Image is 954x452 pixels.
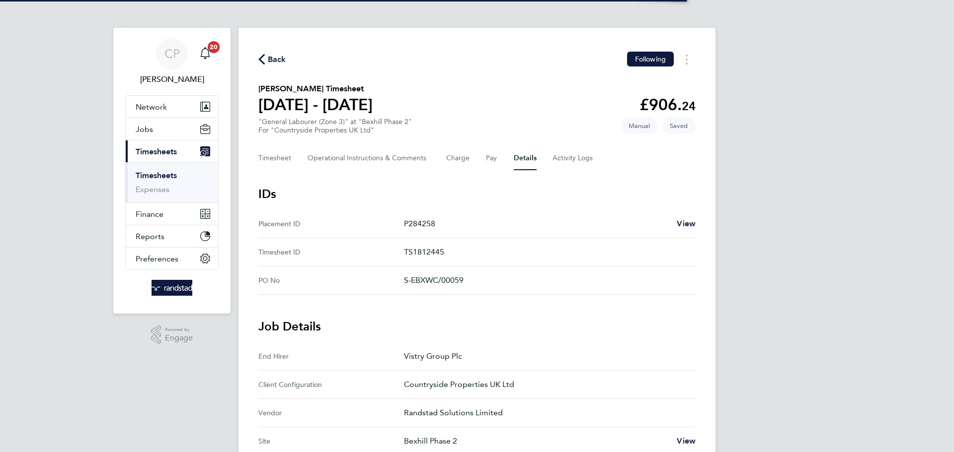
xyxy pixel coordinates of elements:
[677,218,696,230] a: View
[258,350,404,362] div: End Hirer
[126,96,218,118] button: Network
[165,334,193,342] span: Engage
[404,435,669,447] p: Bexhill Phase 2
[125,73,219,85] span: Ciaran Poole
[682,99,696,113] span: 24
[404,218,669,230] p: P284258
[258,218,404,230] div: Placement ID
[258,186,696,202] h3: IDs
[136,125,153,134] span: Jobs
[404,407,688,419] p: Randstad Solutions Limited
[404,246,688,258] p: TS1812445
[165,325,193,334] span: Powered by
[514,146,537,170] button: Details
[404,350,688,362] p: Vistry Group Plc
[126,248,218,269] button: Preferences
[258,146,292,170] button: Timesheet
[164,47,180,60] span: CP
[486,146,498,170] button: Pay
[136,147,177,156] span: Timesheets
[662,118,696,134] span: This timesheet is Saved.
[136,102,167,112] span: Network
[635,55,666,64] span: Following
[136,209,163,219] span: Finance
[258,126,412,134] div: For "Countryside Properties UK Ltd"
[553,146,594,170] button: Activity Logs
[258,379,404,390] div: Client Configuration
[126,203,218,225] button: Finance
[446,146,470,170] button: Charge
[136,185,169,194] a: Expenses
[126,140,218,162] button: Timesheets
[113,28,231,314] nav: Main navigation
[621,118,658,134] span: This timesheet was manually created.
[308,146,430,170] button: Operational Instructions & Comments
[195,38,215,69] a: 20
[136,254,178,263] span: Preferences
[126,162,218,202] div: Timesheets
[136,232,164,241] span: Reports
[258,246,404,258] div: Timesheet ID
[677,435,696,447] a: View
[125,280,219,296] a: Go to home page
[258,83,373,95] h2: [PERSON_NAME] Timesheet
[677,436,696,446] span: View
[639,95,696,114] app-decimal: £906.
[152,280,193,296] img: randstad-logo-retina.png
[258,95,373,115] h1: [DATE] - [DATE]
[151,325,193,344] a: Powered byEngage
[126,118,218,140] button: Jobs
[268,54,286,65] span: Back
[258,319,696,334] h3: Job Details
[208,41,220,53] span: 20
[136,171,177,180] a: Timesheets
[677,219,696,228] span: View
[258,435,404,447] div: Site
[404,379,688,390] p: Countryside Properties UK Ltd
[258,274,404,286] div: PO No
[126,225,218,247] button: Reports
[678,52,696,67] button: Timesheets Menu
[404,274,688,286] p: S-EBXWC/00059
[627,52,674,66] button: Following
[258,53,286,65] button: Back
[258,118,412,134] div: "General Labourer (Zone 3)" at "Bexhill Phase 2"
[258,407,404,419] div: Vendor
[125,38,219,85] a: CP[PERSON_NAME]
